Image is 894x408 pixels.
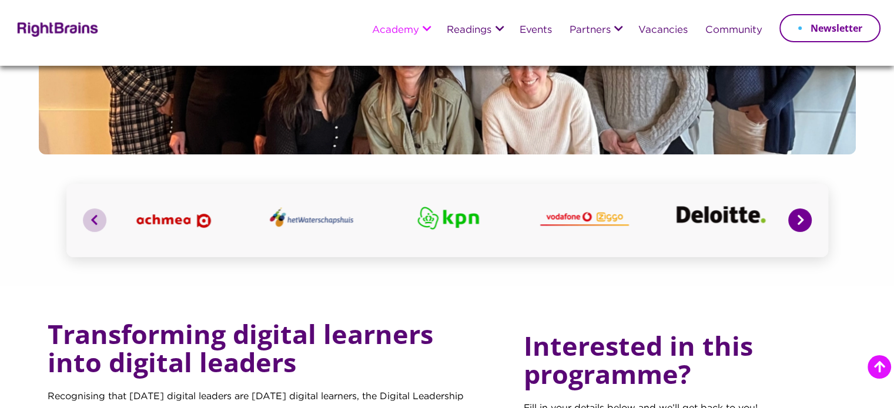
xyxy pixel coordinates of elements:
button: Next [788,208,812,232]
a: Vacancies [638,25,687,36]
button: Previous [83,208,106,232]
a: Partners [569,25,610,36]
a: Newsletter [779,14,880,42]
a: Events [519,25,551,36]
h4: Transforming digital learners into digital leaders [48,320,485,388]
a: Readings [447,25,491,36]
a: Community [705,25,762,36]
img: Rightbrains [14,20,99,37]
h4: Interested in this programme? [524,320,825,400]
a: Academy [372,25,419,36]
